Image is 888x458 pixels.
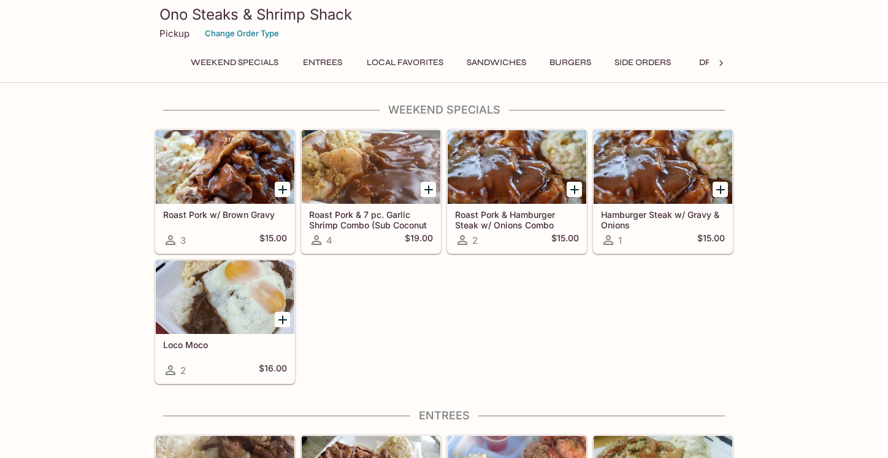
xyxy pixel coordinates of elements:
[159,5,729,24] h3: Ono Steaks & Shrimp Shack
[163,340,287,350] h5: Loco Moco
[301,130,441,254] a: Roast Pork & 7 pc. Garlic Shrimp Combo (Sub Coconut Shrimp Available)4$19.00
[302,130,440,204] div: Roast Pork & 7 pc. Garlic Shrimp Combo (Sub Coconut Shrimp Available)
[567,182,582,197] button: Add Roast Pork & Hamburger Steak w/ Onions Combo
[180,235,186,246] span: 3
[259,233,287,247] h5: $15.00
[156,130,294,204] div: Roast Pork w/ Brown Gravy
[180,365,186,376] span: 2
[184,54,285,71] button: Weekend Specials
[543,54,598,71] button: Burgers
[697,233,725,247] h5: $15.00
[687,54,743,71] button: Drinks
[295,54,350,71] button: Entrees
[593,130,733,254] a: Hamburger Steak w/ Gravy & Onions1$15.00
[309,209,433,230] h5: Roast Pork & 7 pc. Garlic Shrimp Combo (Sub Coconut Shrimp Available)
[155,409,733,422] h4: Entrees
[455,209,579,230] h5: Roast Pork & Hamburger Steak w/ Onions Combo
[199,24,285,43] button: Change Order Type
[259,363,287,378] h5: $16.00
[472,235,478,246] span: 2
[275,182,290,197] button: Add Roast Pork w/ Brown Gravy
[156,260,294,334] div: Loco Moco
[608,54,678,71] button: Side Orders
[326,235,332,246] span: 4
[155,260,295,384] a: Loco Moco2$16.00
[551,233,579,247] h5: $15.00
[159,28,189,39] p: Pickup
[155,130,295,254] a: Roast Pork w/ Brown Gravy3$15.00
[594,130,732,204] div: Hamburger Steak w/ Gravy & Onions
[618,235,622,246] span: 1
[421,182,436,197] button: Add Roast Pork & 7 pc. Garlic Shrimp Combo (Sub Coconut Shrimp Available)
[460,54,533,71] button: Sandwiches
[163,209,287,220] h5: Roast Pork w/ Brown Gravy
[275,312,290,327] button: Add Loco Moco
[601,209,725,230] h5: Hamburger Steak w/ Gravy & Onions
[360,54,450,71] button: Local Favorites
[155,103,733,117] h4: Weekend Specials
[447,130,587,254] a: Roast Pork & Hamburger Steak w/ Onions Combo2$15.00
[405,233,433,247] h5: $19.00
[448,130,586,204] div: Roast Pork & Hamburger Steak w/ Onions Combo
[713,182,728,197] button: Add Hamburger Steak w/ Gravy & Onions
